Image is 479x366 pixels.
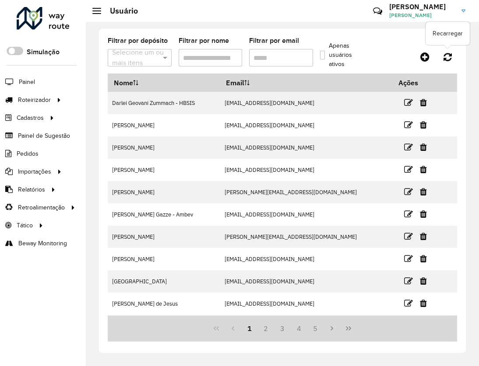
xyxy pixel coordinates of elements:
[241,320,258,337] button: 1
[179,35,229,46] label: Filtrar por nome
[404,253,413,265] a: Editar
[220,136,393,159] td: [EMAIL_ADDRESS][DOMAIN_NAME]
[257,320,274,337] button: 2
[18,185,45,194] span: Relatórios
[220,92,393,114] td: [EMAIL_ADDRESS][DOMAIN_NAME]
[108,248,220,270] td: [PERSON_NAME]
[108,226,220,248] td: [PERSON_NAME]
[17,221,33,230] span: Tático
[420,275,427,287] a: Excluir
[220,73,393,92] th: Email
[17,149,39,158] span: Pedidos
[108,114,220,136] td: [PERSON_NAME]
[108,203,220,226] td: [PERSON_NAME] Gazze - Ambev
[307,320,324,337] button: 5
[420,119,427,131] a: Excluir
[27,47,60,57] label: Simulação
[340,320,357,337] button: Last Page
[220,270,393,293] td: [EMAIL_ADDRESS][DOMAIN_NAME]
[220,181,393,203] td: [PERSON_NAME][EMAIL_ADDRESS][DOMAIN_NAME]
[404,186,413,198] a: Editar
[404,230,413,242] a: Editar
[389,3,455,11] h3: [PERSON_NAME]
[274,320,291,337] button: 3
[18,131,70,140] span: Painel de Sugestão
[393,73,445,92] th: Ações
[404,119,413,131] a: Editar
[17,113,44,122] span: Cadastros
[108,270,220,293] td: [GEOGRAPHIC_DATA]
[389,11,455,19] span: [PERSON_NAME]
[18,239,67,248] span: Beway Monitoring
[101,6,138,16] h2: Usuário
[404,275,413,287] a: Editar
[220,159,393,181] td: [EMAIL_ADDRESS][DOMAIN_NAME]
[404,164,413,175] a: Editar
[108,293,220,315] td: [PERSON_NAME] de Jesus
[404,97,413,108] a: Editar
[404,141,413,153] a: Editar
[108,73,220,92] th: Nome
[108,92,220,114] td: Darlei Geovani Zummach - HBSIS
[108,136,220,159] td: [PERSON_NAME]
[220,203,393,226] td: [EMAIL_ADDRESS][DOMAIN_NAME]
[420,297,427,309] a: Excluir
[420,97,427,108] a: Excluir
[108,35,168,46] label: Filtrar por depósito
[368,2,387,21] a: Contato Rápido
[19,77,35,87] span: Painel
[420,230,427,242] a: Excluir
[426,22,470,45] div: Recarregar
[404,208,413,220] a: Editar
[420,164,427,175] a: Excluir
[320,41,363,69] label: Apenas usuários ativos
[18,95,51,105] span: Roteirizador
[220,114,393,136] td: [EMAIL_ADDRESS][DOMAIN_NAME]
[324,320,340,337] button: Next Page
[108,159,220,181] td: [PERSON_NAME]
[18,167,51,176] span: Importações
[220,293,393,315] td: [EMAIL_ADDRESS][DOMAIN_NAME]
[291,320,307,337] button: 4
[18,203,65,212] span: Retroalimentação
[420,253,427,265] a: Excluir
[420,186,427,198] a: Excluir
[404,297,413,309] a: Editar
[249,35,299,46] label: Filtrar por email
[220,248,393,270] td: [EMAIL_ADDRESS][DOMAIN_NAME]
[420,208,427,220] a: Excluir
[108,315,220,337] td: [PERSON_NAME]
[108,181,220,203] td: [PERSON_NAME]
[220,226,393,248] td: [PERSON_NAME][EMAIL_ADDRESS][DOMAIN_NAME]
[420,141,427,153] a: Excluir
[220,315,393,337] td: [EMAIL_ADDRESS]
